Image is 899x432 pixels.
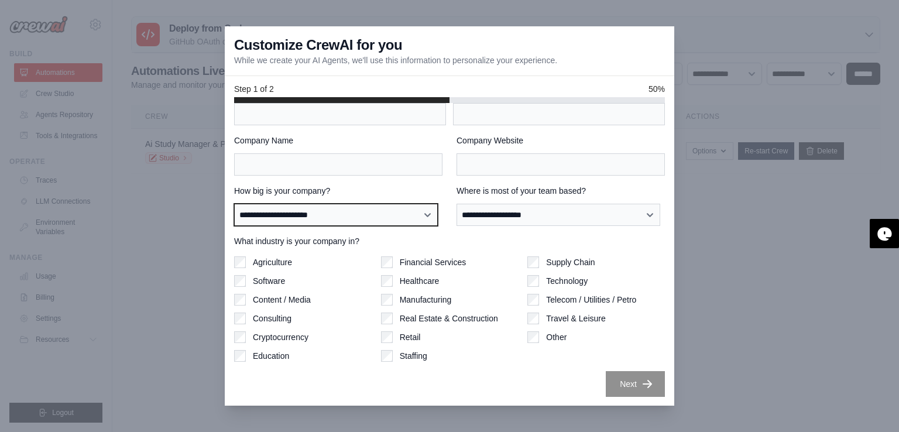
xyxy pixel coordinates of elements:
label: Healthcare [400,275,440,287]
label: Company Name [234,135,442,146]
label: Content / Media [253,294,311,306]
label: Company Website [457,135,665,146]
label: Software [253,275,285,287]
label: Consulting [253,313,291,324]
label: Financial Services [400,256,466,268]
span: 50% [648,83,665,95]
label: Other [546,331,567,343]
label: Agriculture [253,256,292,268]
span: Step 1 of 2 [234,83,274,95]
button: Next [606,371,665,397]
label: Technology [546,275,588,287]
label: Where is most of your team based? [457,185,665,197]
h3: Customize CrewAI for you [234,36,402,54]
label: Manufacturing [400,294,452,306]
label: Education [253,350,289,362]
iframe: Chat Widget [840,376,899,432]
label: What industry is your company in? [234,235,665,247]
label: Real Estate & Construction [400,313,498,324]
label: Supply Chain [546,256,595,268]
label: Staffing [400,350,427,362]
label: How big is your company? [234,185,442,197]
p: While we create your AI Agents, we'll use this information to personalize your experience. [234,54,557,66]
label: Retail [400,331,421,343]
label: Cryptocurrency [253,331,308,343]
label: Telecom / Utilities / Petro [546,294,636,306]
label: Travel & Leisure [546,313,605,324]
